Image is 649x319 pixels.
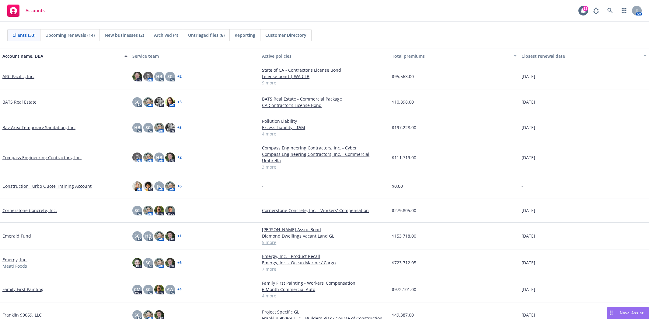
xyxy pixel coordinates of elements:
[2,286,44,293] a: Family First Painting
[143,181,153,191] img: photo
[522,53,640,59] div: Closest renewal date
[522,233,535,239] span: [DATE]
[392,312,414,318] span: $49,387.00
[522,183,523,189] span: -
[262,124,387,131] a: Excess Liability - $5M
[522,154,535,161] span: [DATE]
[157,183,161,189] span: JK
[134,124,140,131] span: HB
[132,258,142,268] img: photo
[262,67,387,73] a: State of CA - Contractor's License Bond
[519,49,649,63] button: Closest renewal date
[145,259,151,266] span: SC
[590,5,602,17] a: Report a Bug
[392,233,416,239] span: $153,718.00
[2,207,57,214] a: Cornerstone Concrete, Inc.
[132,53,257,59] div: Service team
[143,72,153,81] img: photo
[522,207,535,214] span: [DATE]
[262,53,387,59] div: Active policies
[262,309,387,315] a: Project Specific GL
[154,206,164,215] img: photo
[145,124,151,131] span: SC
[604,5,616,17] a: Search
[262,239,387,245] a: 5 more
[522,312,535,318] span: [DATE]
[177,126,182,129] a: + 3
[165,181,175,191] img: photo
[235,32,255,38] span: Reporting
[262,253,387,259] a: Emergy, Inc. - Product Recall
[154,258,164,268] img: photo
[165,231,175,241] img: photo
[177,156,182,159] a: + 2
[392,183,403,189] span: $0.00
[262,131,387,137] a: 4 more
[260,49,389,63] button: Active policies
[2,124,75,131] a: Bay Area Temporary Sanitation, Inc.
[2,53,121,59] div: Account name, DBA
[2,154,82,161] a: Compass Engineering Contractors, Inc.
[392,53,510,59] div: Total premiums
[522,259,535,266] span: [DATE]
[143,153,153,162] img: photo
[2,312,42,318] a: Franklin 90069, LLC
[2,73,34,80] a: ARC Pacific, Inc.
[105,32,144,38] span: New businesses (2)
[165,206,175,215] img: photo
[156,73,162,80] span: HB
[12,32,35,38] span: Clients (33)
[262,293,387,299] a: 4 more
[134,99,140,105] span: SC
[5,2,47,19] a: Accounts
[522,286,535,293] span: [DATE]
[134,312,140,318] span: SC
[177,288,182,291] a: + 4
[134,233,140,239] span: SC
[132,181,142,191] img: photo
[262,102,387,108] a: CA Contractor's License Bond
[607,307,649,319] button: Nova Assist
[389,49,519,63] button: Total premiums
[262,226,387,233] a: [PERSON_NAME] Assoc-Bond
[26,8,45,13] span: Accounts
[154,32,178,38] span: Archived (4)
[618,5,630,17] a: Switch app
[2,256,27,263] a: Emergy, Inc.
[2,233,31,239] a: Emerald Fund
[522,99,535,105] span: [DATE]
[392,286,416,293] span: $972,101.00
[145,286,151,293] span: SC
[262,80,387,86] a: 9 more
[522,73,535,80] span: [DATE]
[154,231,164,241] img: photo
[167,286,173,293] span: AW
[262,151,387,164] a: Compass Engineering Contractors, Inc. - Commercial Umbrella
[134,286,141,293] span: CM
[262,266,387,272] a: 7 more
[130,49,260,63] button: Service team
[2,263,27,269] span: Meati Foods
[2,183,92,189] a: Construction Turbo Quote Training Account
[165,258,175,268] img: photo
[156,154,162,161] span: HB
[392,259,416,266] span: $723,712.05
[165,97,175,107] img: photo
[45,32,95,38] span: Upcoming renewals (14)
[392,73,414,80] span: $95,563.00
[262,118,387,124] a: Pollution Liability
[620,310,644,315] span: Nova Assist
[145,233,151,239] span: HB
[522,124,535,131] span: [DATE]
[262,96,387,102] a: BATS Real Estate - Commercial Package
[262,286,387,293] a: 6 Month Commercial Auto
[177,184,182,188] a: + 6
[265,32,306,38] span: Customer Directory
[262,164,387,170] a: 3 more
[262,207,387,214] a: Cornerstone Concrete, Inc. - Workers' Compensation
